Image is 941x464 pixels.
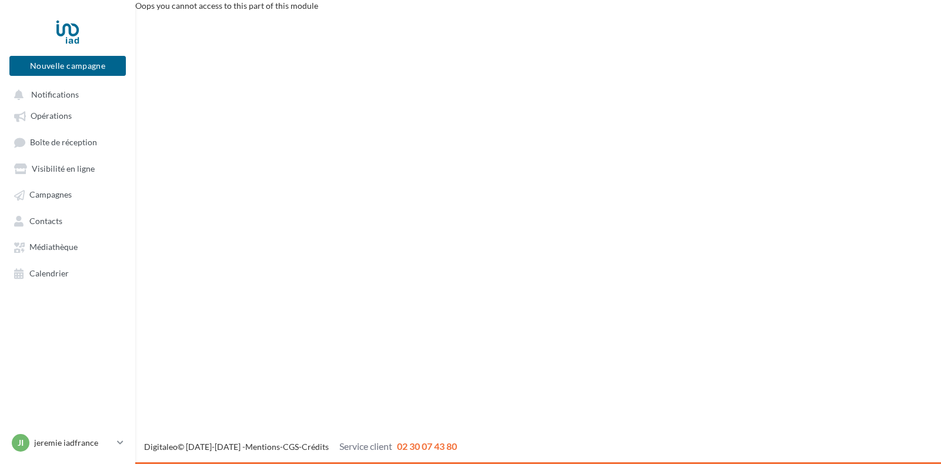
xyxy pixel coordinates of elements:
span: 02 30 07 43 80 [397,440,457,452]
span: Opérations [31,111,72,121]
a: Médiathèque [7,236,128,257]
a: Opérations [7,105,128,126]
a: Digitaleo [144,442,178,452]
span: Visibilité en ligne [32,163,95,173]
span: Service client [339,440,392,452]
span: Boîte de réception [30,137,97,147]
a: ji jeremie iadfrance [9,432,126,454]
span: Calendrier [29,268,69,278]
span: Notifications [31,89,79,99]
span: ji [18,437,24,449]
span: Médiathèque [29,242,78,252]
button: Nouvelle campagne [9,56,126,76]
span: Contacts [29,216,62,226]
a: Boîte de réception [7,131,128,153]
a: Calendrier [7,262,128,283]
span: Oops you cannot access to this part of this module [135,1,318,11]
a: Mentions [245,442,280,452]
span: © [DATE]-[DATE] - - - [144,442,457,452]
a: Contacts [7,210,128,231]
a: Campagnes [7,183,128,205]
span: Campagnes [29,190,72,200]
a: Visibilité en ligne [7,158,128,179]
a: CGS [283,442,299,452]
a: Crédits [302,442,329,452]
p: jeremie iadfrance [34,437,112,449]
